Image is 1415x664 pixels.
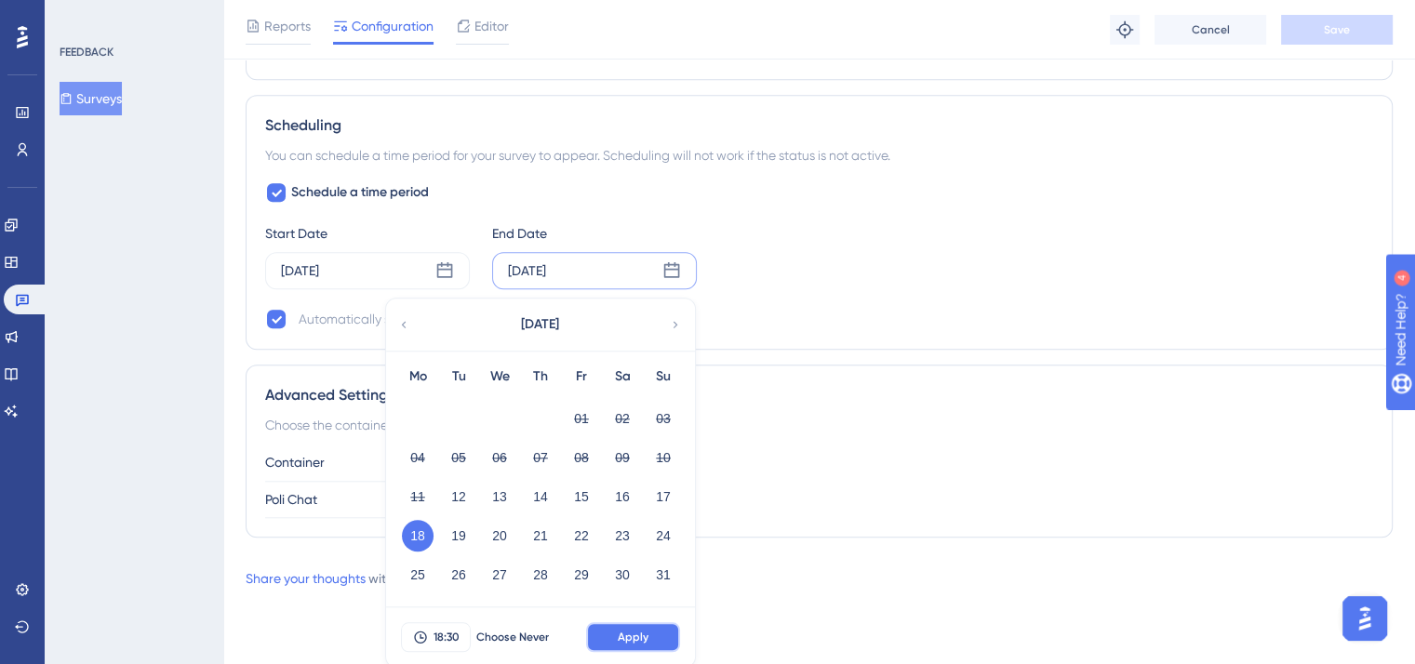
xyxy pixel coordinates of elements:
[607,559,638,591] button: 30
[447,306,633,343] button: [DATE]
[525,520,556,551] button: 21
[643,365,684,388] div: Su
[265,222,470,245] div: Start Date
[402,559,434,591] button: 25
[525,442,556,473] button: 07
[647,559,679,591] button: 31
[471,622,554,652] button: Choose Never
[352,15,434,37] span: Configuration
[479,365,520,388] div: We
[443,559,474,591] button: 26
[484,559,515,591] button: 27
[265,114,1373,137] div: Scheduling
[566,520,597,551] button: 22
[434,630,460,644] span: 18:30
[566,403,597,434] button: 01
[647,481,679,512] button: 17
[1281,15,1393,45] button: Save
[607,403,638,434] button: 02
[618,630,648,644] span: Apply
[443,520,474,551] button: 19
[607,520,638,551] button: 23
[484,442,515,473] button: 06
[1155,15,1266,45] button: Cancel
[397,365,438,388] div: Mo
[246,567,490,590] div: with us about Survey .
[1324,22,1350,37] span: Save
[1192,22,1230,37] span: Cancel
[281,259,319,282] div: [DATE]
[566,442,597,473] button: 08
[561,365,602,388] div: Fr
[402,442,434,473] button: 04
[476,630,549,644] span: Choose Never
[566,559,597,591] button: 29
[60,82,122,115] button: Surveys
[264,15,311,37] span: Reports
[402,520,434,551] button: 18
[44,5,116,27] span: Need Help?
[607,481,638,512] button: 16
[521,313,559,336] span: [DATE]
[484,481,515,512] button: 13
[647,442,679,473] button: 10
[484,520,515,551] button: 20
[265,384,1373,406] div: Advanced Settings
[492,222,697,245] div: End Date
[265,488,317,511] span: Poli Chat
[566,481,597,512] button: 15
[508,259,546,282] div: [DATE]
[60,45,113,60] div: FEEDBACK
[525,559,556,591] button: 28
[265,481,470,518] button: Poli Chat
[265,414,1373,436] div: Choose the container for the survey to appear.
[443,442,474,473] button: 05
[520,365,561,388] div: Th
[402,481,434,512] button: 11
[299,308,682,330] div: Automatically set as “Inactive” when the scheduled period is over.
[1337,591,1393,646] iframe: UserGuiding AI Assistant Launcher
[525,481,556,512] button: 14
[265,451,1373,473] div: Container
[129,9,135,24] div: 4
[586,622,680,652] button: Apply
[602,365,643,388] div: Sa
[265,144,1373,166] div: You can schedule a time period for your survey to appear. Scheduling will not work if the status ...
[647,403,679,434] button: 03
[291,181,429,204] span: Schedule a time period
[647,520,679,551] button: 24
[246,571,366,586] a: Share your thoughts
[438,365,479,388] div: Tu
[607,442,638,473] button: 09
[443,481,474,512] button: 12
[401,622,471,652] button: 18:30
[474,15,509,37] span: Editor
